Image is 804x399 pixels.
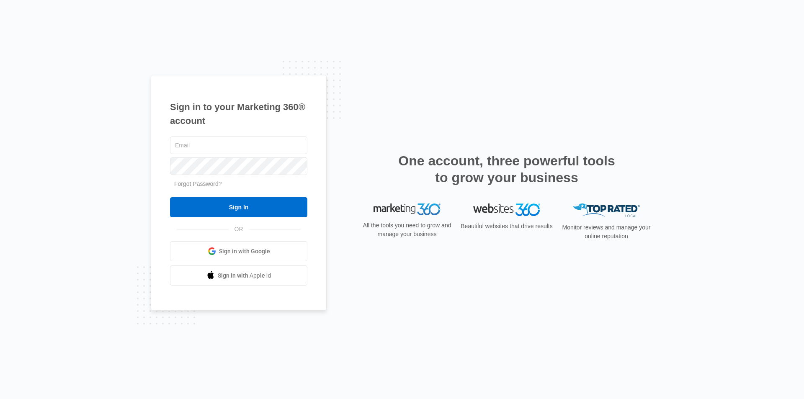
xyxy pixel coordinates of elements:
[219,247,270,256] span: Sign in with Google
[473,203,540,216] img: Websites 360
[396,152,618,186] h2: One account, three powerful tools to grow your business
[174,180,222,187] a: Forgot Password?
[559,223,653,241] p: Monitor reviews and manage your online reputation
[374,203,441,215] img: Marketing 360
[170,241,307,261] a: Sign in with Google
[170,136,307,154] input: Email
[229,225,249,234] span: OR
[170,197,307,217] input: Sign In
[460,222,554,231] p: Beautiful websites that drive results
[360,221,454,239] p: All the tools you need to grow and manage your business
[218,271,271,280] span: Sign in with Apple Id
[573,203,640,217] img: Top Rated Local
[170,265,307,286] a: Sign in with Apple Id
[170,100,307,128] h1: Sign in to your Marketing 360® account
